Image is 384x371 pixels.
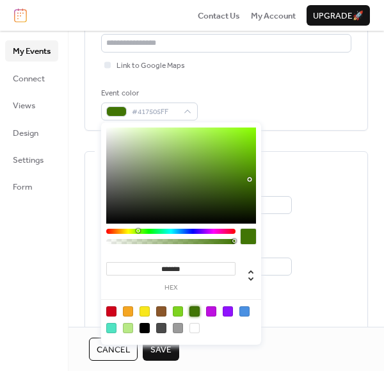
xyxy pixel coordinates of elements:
[198,9,240,22] a: Contact Us
[5,68,58,88] a: Connect
[189,306,200,317] div: #417505
[13,45,51,58] span: My Events
[140,306,150,317] div: #F8E71C
[132,106,177,119] span: #417505FF
[5,176,58,197] a: Form
[5,149,58,170] a: Settings
[307,5,370,26] button: Upgrade🚀
[89,338,138,361] button: Cancel
[13,154,44,167] span: Settings
[97,343,130,356] span: Cancel
[251,10,296,22] span: My Account
[123,323,133,333] div: #B8E986
[5,40,58,61] a: My Events
[101,19,349,32] div: Location
[123,306,133,317] div: #F5A623
[13,72,45,85] span: Connect
[156,306,166,317] div: #8B572A
[143,338,179,361] button: Save
[189,323,200,333] div: #FFFFFF
[173,323,183,333] div: #9B9B9B
[116,60,185,72] span: Link to Google Maps
[173,306,183,317] div: #7ED321
[106,306,116,317] div: #D0021B
[198,10,240,22] span: Contact Us
[5,122,58,143] a: Design
[106,323,116,333] div: #50E3C2
[13,127,38,140] span: Design
[156,323,166,333] div: #4A4A4A
[140,323,150,333] div: #000000
[206,306,216,317] div: #BD10E0
[13,181,33,194] span: Form
[150,343,172,356] span: Save
[239,306,250,317] div: #4A90E2
[106,284,236,292] label: hex
[251,9,296,22] a: My Account
[5,95,58,115] a: Views
[13,99,35,112] span: Views
[313,10,364,22] span: Upgrade 🚀
[223,306,233,317] div: #9013FE
[14,8,27,22] img: logo
[101,87,195,100] div: Event color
